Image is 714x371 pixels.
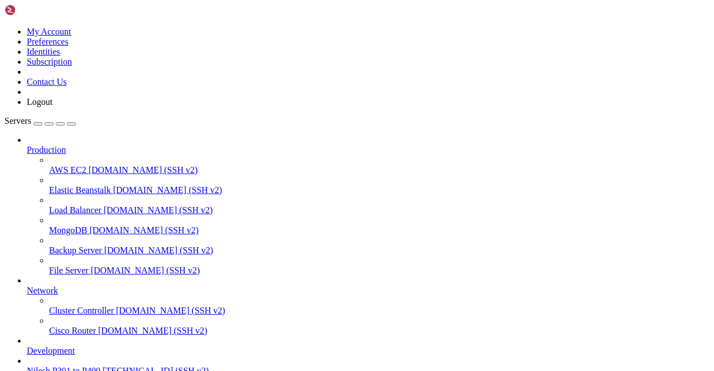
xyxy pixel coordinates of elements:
a: Network [27,286,710,296]
a: Production [27,145,710,155]
a: Load Balancer [DOMAIN_NAME] (SSH v2) [49,205,710,215]
li: Cisco Router [DOMAIN_NAME] (SSH v2) [49,316,710,336]
li: Production [27,135,710,276]
li: Network [27,276,710,336]
span: MongoDB [49,225,87,235]
span: Network [27,286,58,295]
img: Shellngn [4,4,69,16]
a: Backup Server [DOMAIN_NAME] (SSH v2) [49,245,710,256]
a: AWS EC2 [DOMAIN_NAME] (SSH v2) [49,165,710,175]
span: [DOMAIN_NAME] (SSH v2) [116,306,225,315]
span: Cluster Controller [49,306,114,315]
span: Development [27,346,75,355]
span: Elastic Beanstalk [49,185,111,195]
span: Load Balancer [49,205,102,215]
span: Servers [4,116,31,126]
span: [DOMAIN_NAME] (SSH v2) [104,245,214,255]
li: File Server [DOMAIN_NAME] (SSH v2) [49,256,710,276]
a: Subscription [27,57,72,66]
span: AWS EC2 [49,165,86,175]
span: [DOMAIN_NAME] (SSH v2) [113,185,223,195]
a: MongoDB [DOMAIN_NAME] (SSH v2) [49,225,710,235]
a: My Account [27,27,71,36]
span: Cisco Router [49,326,96,335]
a: Contact Us [27,77,67,86]
a: Identities [27,47,60,56]
li: Elastic Beanstalk [DOMAIN_NAME] (SSH v2) [49,175,710,195]
a: Elastic Beanstalk [DOMAIN_NAME] (SSH v2) [49,185,710,195]
a: Servers [4,116,76,126]
li: MongoDB [DOMAIN_NAME] (SSH v2) [49,215,710,235]
span: [DOMAIN_NAME] (SSH v2) [104,205,213,215]
a: Development [27,346,710,356]
span: [DOMAIN_NAME] (SSH v2) [98,326,208,335]
span: Production [27,145,66,155]
a: Preferences [27,37,69,46]
li: Backup Server [DOMAIN_NAME] (SSH v2) [49,235,710,256]
li: Cluster Controller [DOMAIN_NAME] (SSH v2) [49,296,710,316]
a: File Server [DOMAIN_NAME] (SSH v2) [49,266,710,276]
li: AWS EC2 [DOMAIN_NAME] (SSH v2) [49,155,710,175]
a: Cisco Router [DOMAIN_NAME] (SSH v2) [49,326,710,336]
li: Load Balancer [DOMAIN_NAME] (SSH v2) [49,195,710,215]
span: File Server [49,266,89,275]
a: Cluster Controller [DOMAIN_NAME] (SSH v2) [49,306,710,316]
span: Backup Server [49,245,102,255]
span: [DOMAIN_NAME] (SSH v2) [89,165,198,175]
span: [DOMAIN_NAME] (SSH v2) [91,266,200,275]
li: Development [27,336,710,356]
a: Logout [27,97,52,107]
span: [DOMAIN_NAME] (SSH v2) [89,225,199,235]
